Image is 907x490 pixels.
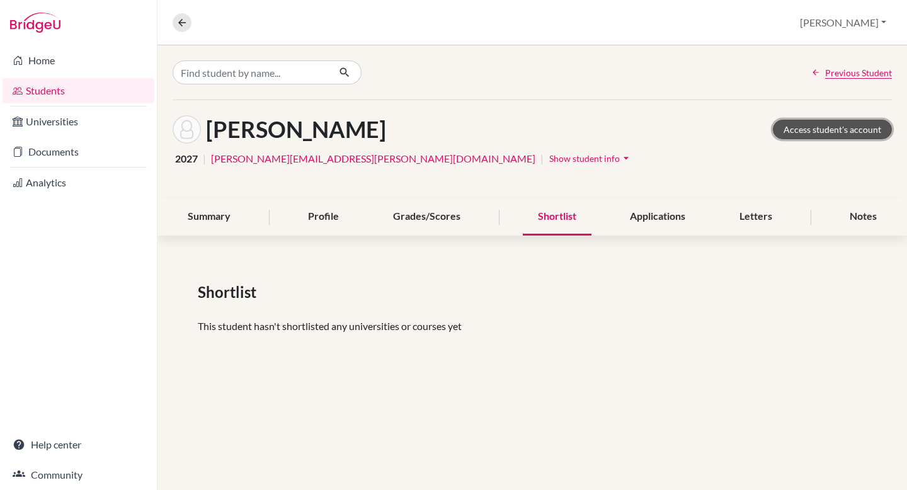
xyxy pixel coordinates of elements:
[293,198,354,236] div: Profile
[3,109,154,134] a: Universities
[540,151,544,166] span: |
[203,151,206,166] span: |
[724,198,787,236] div: Letters
[3,48,154,73] a: Home
[378,198,476,236] div: Grades/Scores
[549,153,620,164] span: Show student info
[3,78,154,103] a: Students
[206,116,386,143] h1: [PERSON_NAME]
[211,151,535,166] a: [PERSON_NAME][EMAIL_ADDRESS][PERSON_NAME][DOMAIN_NAME]
[615,198,700,236] div: Applications
[3,170,154,195] a: Analytics
[3,462,154,487] a: Community
[835,198,892,236] div: Notes
[811,66,892,79] a: Previous Student
[825,66,892,79] span: Previous Student
[620,152,632,164] i: arrow_drop_down
[198,281,261,304] span: Shortlist
[3,432,154,457] a: Help center
[173,60,329,84] input: Find student by name...
[523,198,591,236] div: Shortlist
[549,149,633,168] button: Show student infoarrow_drop_down
[794,11,892,35] button: [PERSON_NAME]
[175,151,198,166] span: 2027
[173,198,246,236] div: Summary
[773,120,892,139] a: Access student's account
[10,13,60,33] img: Bridge-U
[3,139,154,164] a: Documents
[198,319,867,334] p: This student hasn't shortlisted any universities or courses yet
[173,115,201,144] img: Ella Strimban's avatar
